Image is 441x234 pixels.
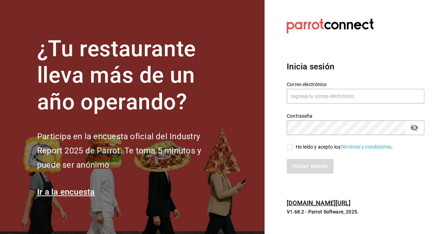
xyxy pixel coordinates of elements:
input: Ingresa tu correo electrónico [287,89,424,103]
a: Ir a la encuesta [37,187,95,197]
div: He leído y acepto los [296,143,393,151]
label: Correo electrónico [287,82,424,86]
label: Contraseña [287,113,424,118]
h3: Inicia sesión [287,60,424,73]
a: [DOMAIN_NAME][URL] [287,199,351,207]
h1: ¿Tu restaurante lleva más de un año operando? [37,36,224,116]
h2: Participa en la encuesta oficial del Industry Report 2025 de Parrot. Te toma 5 minutos y puede se... [37,129,224,172]
p: V1.68.2 - Parrot Software, 2025. [287,208,424,215]
button: passwordField [408,122,420,134]
a: Términos y condiciones. [340,144,393,150]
